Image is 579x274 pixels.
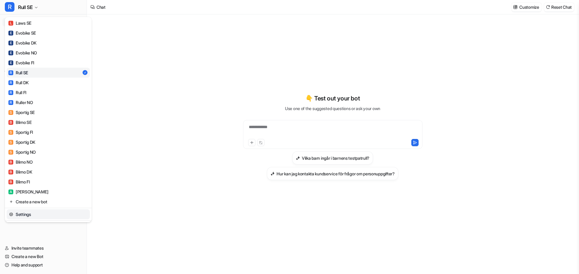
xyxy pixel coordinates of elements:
[8,99,33,106] div: Ruller NO
[8,41,13,45] span: E
[8,139,35,145] div: Sportig DK
[8,50,37,56] div: Evobike NO
[8,31,13,35] span: E
[8,51,13,55] span: E
[8,179,30,185] div: Blimo FI
[8,130,13,135] span: S
[8,100,13,105] span: R
[8,69,28,76] div: Rull SE
[8,110,13,115] span: S
[8,159,33,165] div: Blimo NO
[8,170,13,174] span: B
[9,199,13,205] img: reset
[5,17,92,222] div: RRull SE
[8,149,36,155] div: Sportig NO
[8,60,34,66] div: Evobike FI
[5,2,14,12] span: R
[7,209,90,219] a: Settings
[8,30,36,36] div: Evobike SE
[8,140,13,145] span: S
[8,20,31,26] div: Laws SE
[7,197,90,207] a: Create a new bot
[8,180,13,184] span: B
[8,160,13,165] span: B
[8,60,13,65] span: E
[8,129,33,135] div: Sportig FI
[8,119,32,125] div: Blimo SE
[8,21,13,26] span: L
[8,189,48,195] div: [PERSON_NAME]
[8,79,29,86] div: Rull DK
[8,80,13,85] span: R
[18,3,33,11] span: Rull SE
[8,109,35,115] div: Sportig SE
[8,90,13,95] span: R
[7,222,90,232] a: Sign out
[8,89,26,96] div: Rull FI
[8,70,13,75] span: R
[8,40,36,46] div: Evobike DK
[8,169,32,175] div: Blimo DK
[8,189,13,194] span: A
[9,211,13,217] img: reset
[8,120,13,125] span: B
[8,150,13,155] span: S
